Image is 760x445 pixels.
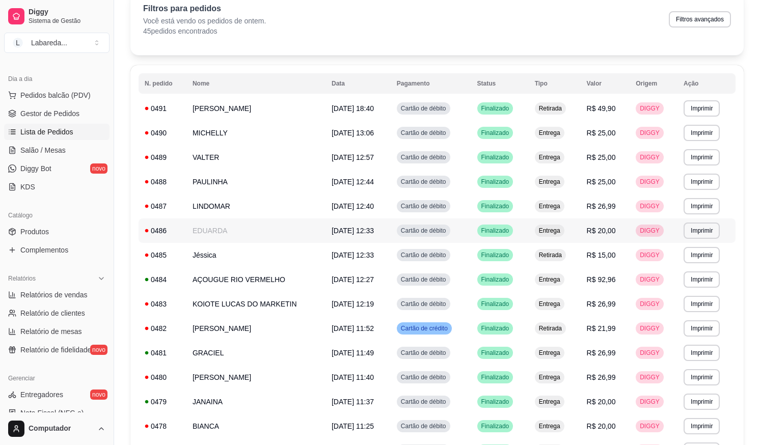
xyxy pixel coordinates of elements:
[20,290,88,300] span: Relatórios de vendas
[399,373,448,381] span: Cartão de débito
[186,218,325,243] td: EDUARDA
[4,323,110,340] a: Relatório de mesas
[4,370,110,386] div: Gerenciar
[145,250,180,260] div: 0485
[399,422,448,430] span: Cartão de débito
[638,349,662,357] span: DIGGY
[186,316,325,341] td: [PERSON_NAME]
[479,129,511,137] span: Finalizado
[332,300,374,308] span: [DATE] 12:19
[4,207,110,224] div: Catálogo
[186,194,325,218] td: LINDOMAR
[332,275,374,284] span: [DATE] 12:27
[4,33,110,53] button: Select a team
[332,104,374,113] span: [DATE] 18:40
[587,129,616,137] span: R$ 25,00
[20,145,66,155] span: Salão / Mesas
[332,202,374,210] span: [DATE] 12:40
[638,324,662,332] span: DIGGY
[20,345,91,355] span: Relatório de fidelidade
[13,38,23,48] span: L
[332,373,374,381] span: [DATE] 11:40
[537,373,562,381] span: Entrega
[4,105,110,122] a: Gestor de Pedidos
[20,108,79,119] span: Gestor de Pedidos
[31,38,67,48] div: Labareda ...
[4,405,110,421] a: Nota Fiscal (NFC-e)
[332,349,374,357] span: [DATE] 11:49
[479,349,511,357] span: Finalizado
[587,373,616,381] span: R$ 26,99
[669,11,731,27] button: Filtros avançados
[29,424,93,433] span: Computador
[20,308,85,318] span: Relatório de clientes
[399,398,448,406] span: Cartão de débito
[471,73,529,94] th: Status
[537,251,564,259] span: Retirada
[4,142,110,158] a: Salão / Mesas
[186,292,325,316] td: KOIOTE LUCAS DO MARKETIN
[587,178,616,186] span: R$ 25,00
[684,369,720,385] button: Imprimir
[684,198,720,214] button: Imprimir
[145,201,180,211] div: 0487
[4,342,110,358] a: Relatório de fidelidadenovo
[587,275,616,284] span: R$ 92,96
[325,73,391,94] th: Data
[20,408,84,418] span: Nota Fiscal (NFC-e)
[186,145,325,170] td: VALTER
[139,73,186,94] th: N. pedido
[20,182,35,192] span: KDS
[332,422,374,430] span: [DATE] 11:25
[684,394,720,410] button: Imprimir
[684,418,720,434] button: Imprimir
[587,324,616,332] span: R$ 21,99
[479,227,511,235] span: Finalizado
[638,129,662,137] span: DIGGY
[399,129,448,137] span: Cartão de débito
[638,373,662,381] span: DIGGY
[186,121,325,145] td: MICHELLY
[399,227,448,235] span: Cartão de débito
[145,103,180,114] div: 0491
[4,386,110,403] a: Entregadoresnovo
[399,300,448,308] span: Cartão de débito
[399,275,448,284] span: Cartão de débito
[145,299,180,309] div: 0483
[143,3,266,15] p: Filtros para pedidos
[399,178,448,186] span: Cartão de débito
[332,398,374,406] span: [DATE] 11:37
[145,128,180,138] div: 0490
[537,324,564,332] span: Retirada
[581,73,630,94] th: Valor
[29,17,105,25] span: Sistema de Gestão
[20,127,73,137] span: Lista de Pedidos
[537,300,562,308] span: Entrega
[638,227,662,235] span: DIGGY
[391,73,471,94] th: Pagamento
[537,104,564,113] span: Retirada
[638,251,662,259] span: DIGGY
[587,202,616,210] span: R$ 26,99
[479,153,511,161] span: Finalizado
[145,397,180,407] div: 0479
[638,202,662,210] span: DIGGY
[4,242,110,258] a: Complementos
[8,274,36,283] span: Relatórios
[677,73,736,94] th: Ação
[684,345,720,361] button: Imprimir
[479,300,511,308] span: Finalizado
[332,129,374,137] span: [DATE] 13:06
[186,267,325,292] td: AÇOUGUE RIO VERMELHO
[399,202,448,210] span: Cartão de débito
[4,287,110,303] a: Relatórios de vendas
[186,365,325,390] td: [PERSON_NAME]
[684,296,720,312] button: Imprimir
[479,324,511,332] span: Finalizado
[638,275,662,284] span: DIGGY
[537,422,562,430] span: Entrega
[145,421,180,431] div: 0478
[684,271,720,288] button: Imprimir
[537,398,562,406] span: Entrega
[479,422,511,430] span: Finalizado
